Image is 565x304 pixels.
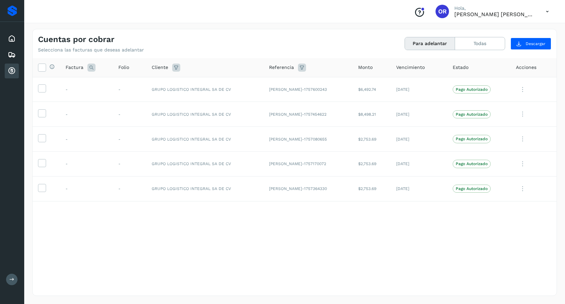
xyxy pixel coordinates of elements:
h4: Cuentas por cobrar [38,35,114,44]
td: - [60,151,113,176]
td: [PERSON_NAME]-1757080655 [264,127,353,152]
button: Descargar [511,38,551,50]
div: Cuentas por cobrar [5,64,19,78]
p: Pago Autorizado [456,87,488,92]
td: - [113,127,146,152]
td: - [113,176,146,201]
span: Descargar [526,41,545,47]
p: Selecciona las facturas que deseas adelantar [38,47,144,53]
p: Pago Autorizado [456,112,488,117]
td: GRUPO LOGISTICO INTEGRAL SA DE CV [146,127,264,152]
p: Pago Autorizado [456,137,488,141]
td: - [60,77,113,102]
span: Factura [66,64,83,71]
td: [DATE] [391,102,447,127]
td: - [113,77,146,102]
td: GRUPO LOGISTICO INTEGRAL SA DE CV [146,102,264,127]
td: $6,492.74 [353,77,391,102]
p: Pago Autorizado [456,161,488,166]
td: [PERSON_NAME]-1757454622 [264,102,353,127]
button: Para adelantar [405,37,455,50]
td: [DATE] [391,127,447,152]
td: [PERSON_NAME]-1757364330 [264,176,353,201]
span: Estado [453,64,468,71]
span: Cliente [152,64,168,71]
td: [DATE] [391,151,447,176]
td: $8,498.21 [353,102,391,127]
td: GRUPO LOGISTICO INTEGRAL SA DE CV [146,151,264,176]
td: $2,753.69 [353,127,391,152]
td: $2,753.69 [353,151,391,176]
span: Acciones [516,64,536,71]
td: [DATE] [391,176,447,201]
td: $2,753.69 [353,176,391,201]
span: Folio [118,64,129,71]
span: Referencia [269,64,294,71]
td: - [113,102,146,127]
div: Inicio [5,31,19,46]
td: - [60,176,113,201]
p: Pago Autorizado [456,186,488,191]
td: - [60,127,113,152]
span: Vencimiento [396,64,425,71]
p: Oscar Ramirez Nava [454,11,535,17]
td: GRUPO LOGISTICO INTEGRAL SA DE CV [146,176,264,201]
button: Todas [455,37,505,50]
span: Monto [358,64,373,71]
div: Embarques [5,47,19,62]
td: - [60,102,113,127]
td: - [113,151,146,176]
td: [DATE] [391,77,447,102]
td: [PERSON_NAME]-1757170072 [264,151,353,176]
td: GRUPO LOGISTICO INTEGRAL SA DE CV [146,77,264,102]
td: [PERSON_NAME]-1757600243 [264,77,353,102]
p: Hola, [454,5,535,11]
